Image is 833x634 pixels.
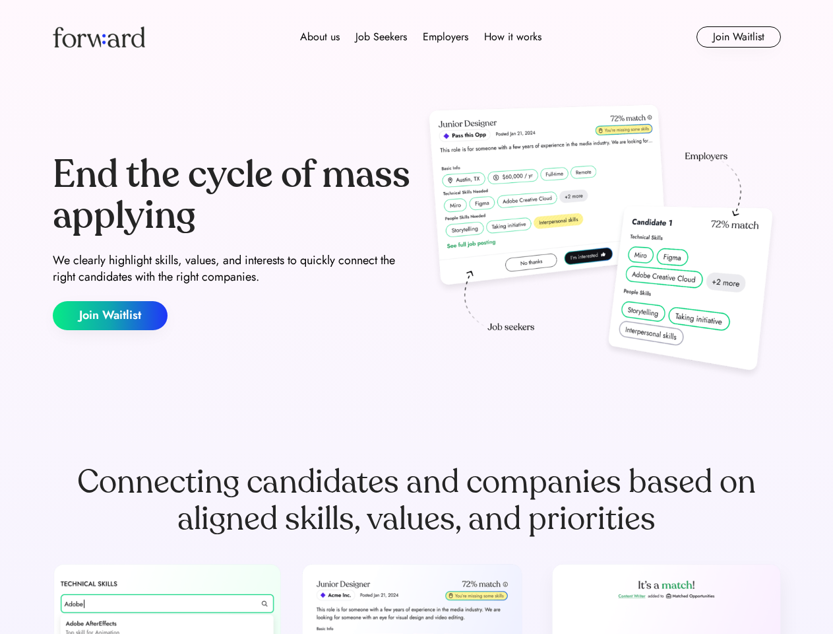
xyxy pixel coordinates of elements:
div: Connecting candidates and companies based on aligned skills, values, and priorities [53,464,781,538]
div: How it works [484,29,541,45]
div: End the cycle of mass applying [53,155,412,236]
div: Employers [423,29,468,45]
img: Forward logo [53,26,145,48]
div: We clearly highlight skills, values, and interests to quickly connect the right candidates with t... [53,252,412,285]
button: Join Waitlist [696,26,781,48]
button: Join Waitlist [53,301,168,330]
div: About us [300,29,340,45]
img: hero-image.png [422,100,781,384]
div: Job Seekers [355,29,407,45]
